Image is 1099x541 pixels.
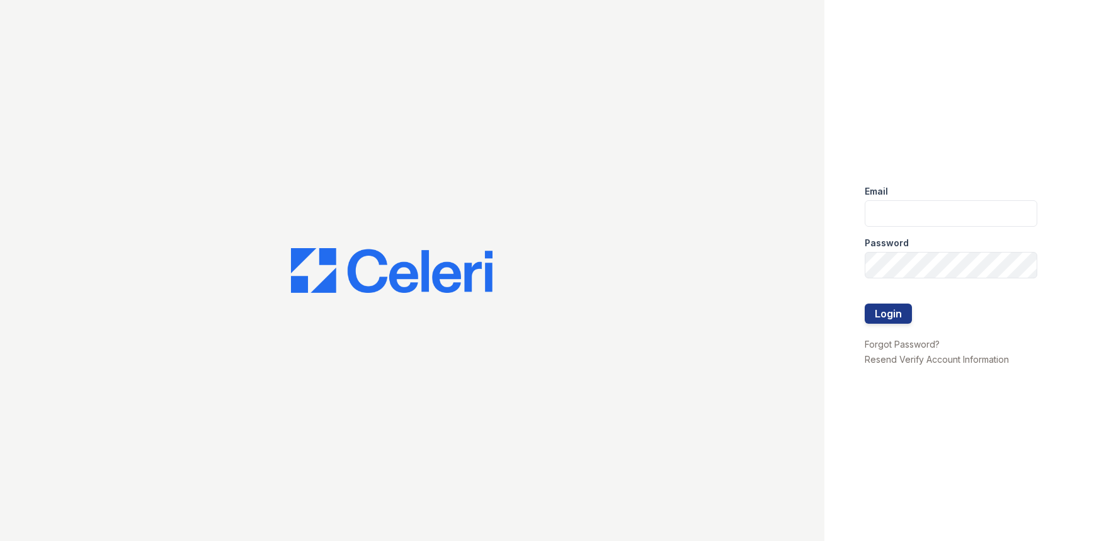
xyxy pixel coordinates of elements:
[865,339,940,350] a: Forgot Password?
[865,304,912,324] button: Login
[865,354,1009,365] a: Resend Verify Account Information
[291,248,493,293] img: CE_Logo_Blue-a8612792a0a2168367f1c8372b55b34899dd931a85d93a1a3d3e32e68fde9ad4.png
[865,185,888,198] label: Email
[865,237,909,249] label: Password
